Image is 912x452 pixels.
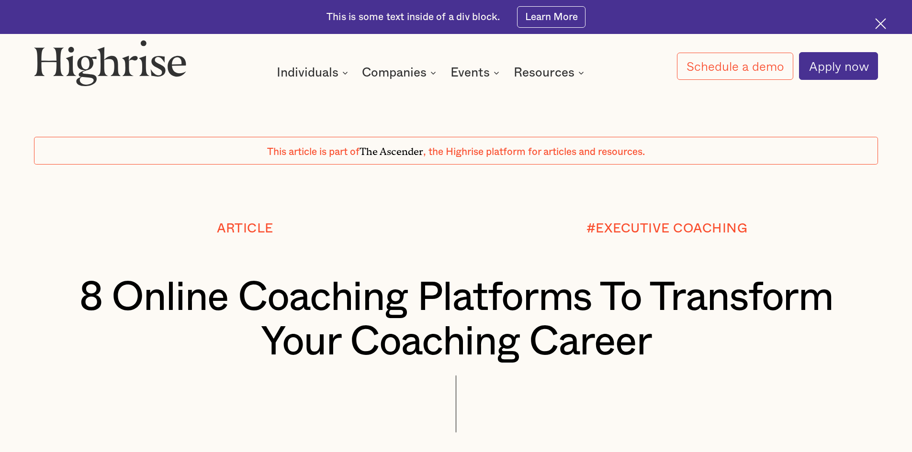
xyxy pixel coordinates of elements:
a: Learn More [517,6,585,28]
a: Apply now [799,52,878,80]
div: Events [450,67,502,78]
a: Schedule a demo [677,53,794,80]
div: Events [450,67,490,78]
div: Individuals [277,67,338,78]
div: Individuals [277,67,351,78]
div: Article [217,221,273,235]
div: Resources [514,67,574,78]
div: #EXECUTIVE COACHING [586,221,748,235]
div: Companies [362,67,439,78]
div: Resources [514,67,587,78]
span: This article is part of [267,147,360,157]
img: Cross icon [875,18,886,29]
h1: 8 Online Coaching Platforms To Transform Your Coaching Career [69,276,843,365]
div: Companies [362,67,427,78]
div: This is some text inside of a div block. [327,11,500,24]
img: Highrise logo [34,40,186,86]
span: , the Highrise platform for articles and resources. [423,147,645,157]
span: The Ascender [360,143,423,155]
